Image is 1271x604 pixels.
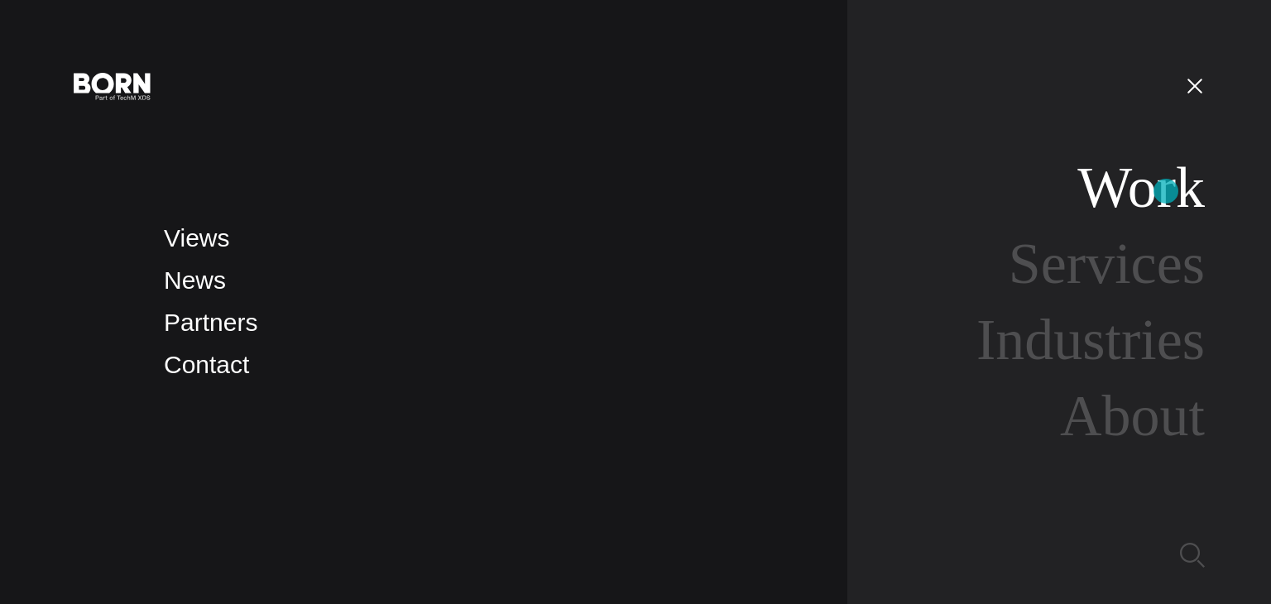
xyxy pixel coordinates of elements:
[164,224,229,252] a: Views
[976,308,1205,372] a: Industries
[164,309,257,336] a: Partners
[1180,543,1205,568] img: Search
[164,351,249,378] a: Contact
[164,266,226,294] a: News
[1060,384,1205,448] a: About
[1077,156,1205,219] a: Work
[1009,232,1205,295] a: Services
[1175,68,1215,103] button: Open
